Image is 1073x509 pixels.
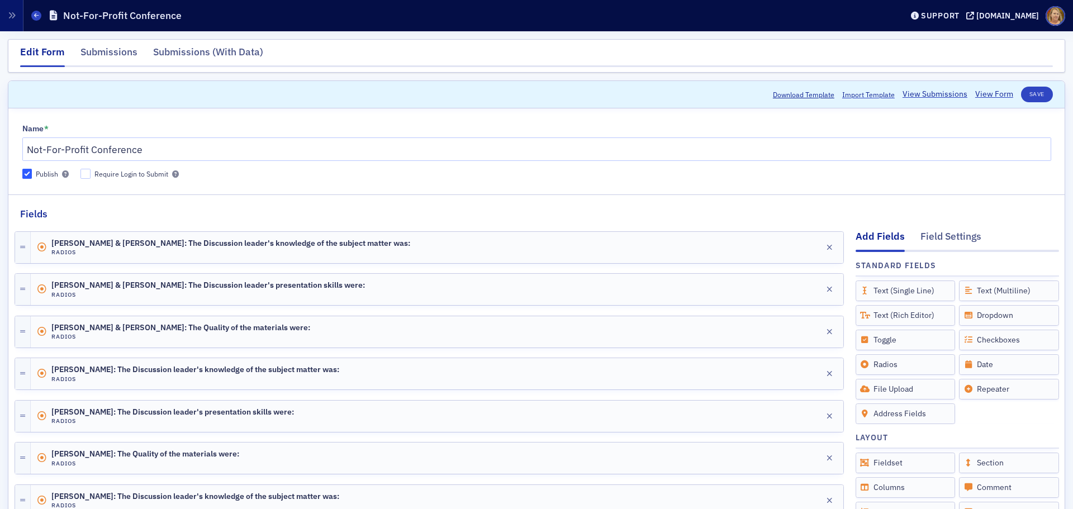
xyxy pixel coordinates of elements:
[36,169,58,179] div: Publish
[22,124,44,134] div: Name
[966,12,1043,20] button: [DOMAIN_NAME]
[1021,87,1053,102] button: Save
[80,169,91,179] input: Require Login to Submit
[51,281,365,290] span: [PERSON_NAME] & [PERSON_NAME]: The Discussion leader's presentation skills were:
[959,305,1059,326] div: Dropdown
[51,249,410,256] h4: Radios
[856,379,956,399] div: File Upload
[63,9,182,22] h1: Not-For-Profit Conference
[921,11,960,21] div: Support
[856,280,956,301] div: Text (Single Line)
[959,379,1059,399] div: Repeater
[959,477,1059,498] div: Comment
[51,408,294,417] span: [PERSON_NAME]: The Discussion leader's presentation skills were:
[51,375,339,383] h4: Radios
[959,330,1059,350] div: Checkboxes
[856,260,937,272] h4: Standard Fields
[51,492,339,501] span: [PERSON_NAME]: The Discussion leader's knowledge of the subject matter was:
[959,280,1059,301] div: Text (Multiline)
[94,169,168,179] div: Require Login to Submit
[51,333,310,340] h4: Radios
[856,432,889,444] h4: Layout
[51,460,239,467] h4: Radios
[773,89,834,99] button: Download Template
[856,354,956,375] div: Radios
[80,45,137,65] div: Submissions
[51,239,410,248] span: [PERSON_NAME] & [PERSON_NAME]: The Discussion leader's knowledge of the subject matter was:
[22,169,32,179] input: Publish
[1046,6,1065,26] span: Profile
[959,453,1059,473] div: Section
[20,45,65,67] div: Edit Form
[153,45,263,65] div: Submissions (With Data)
[51,324,310,332] span: [PERSON_NAME] & [PERSON_NAME]: The Quality of the materials were:
[51,365,339,374] span: [PERSON_NAME]: The Discussion leader's knowledge of the subject matter was:
[856,305,956,326] div: Text (Rich Editor)
[51,291,365,298] h4: Radios
[856,453,956,473] div: Fieldset
[51,417,294,425] h4: Radios
[976,11,1039,21] div: [DOMAIN_NAME]
[856,330,956,350] div: Toggle
[975,88,1013,100] a: View Form
[44,125,49,132] abbr: This field is required
[51,502,339,509] h4: Radios
[856,403,956,424] div: Address Fields
[51,450,239,459] span: [PERSON_NAME]: The Quality of the materials were:
[903,88,967,100] a: View Submissions
[842,89,895,99] span: Import Template
[20,207,48,221] h2: Fields
[856,229,905,251] div: Add Fields
[920,229,981,250] div: Field Settings
[856,477,956,498] div: Columns
[959,354,1059,375] div: Date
